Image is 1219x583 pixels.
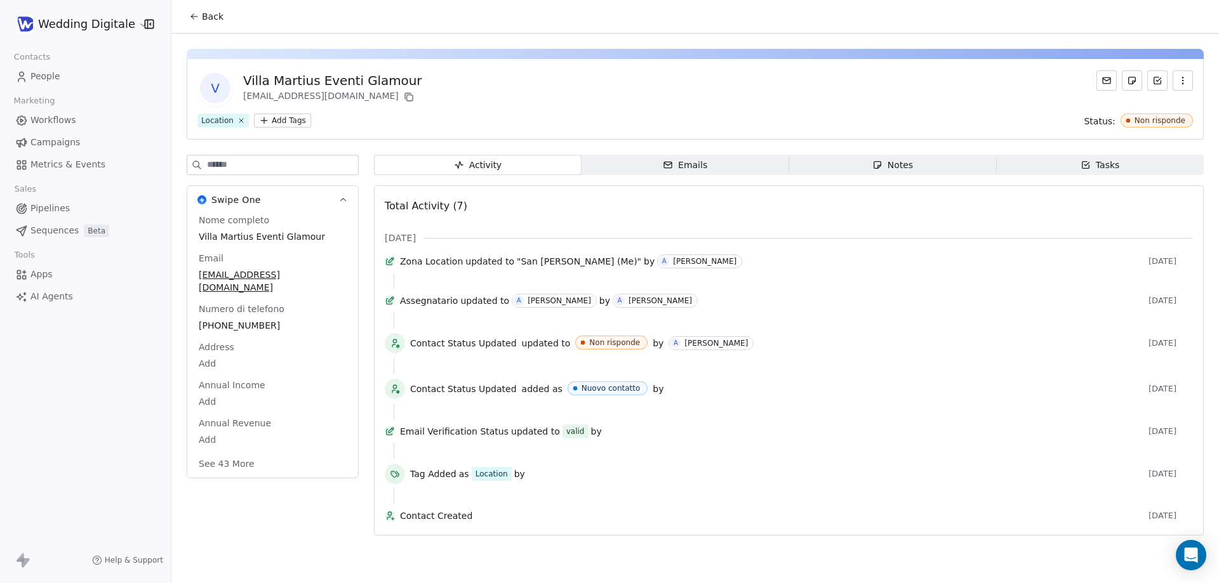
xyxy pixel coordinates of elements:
span: [DATE] [1149,338,1193,348]
button: Wedding Digitale [15,13,135,35]
span: added as [522,383,563,395]
span: updated to [522,337,571,350]
button: Add Tags [254,114,311,128]
span: Campaigns [30,136,80,149]
span: Apps [30,268,53,281]
span: Swipe One [211,193,261,206]
div: A [662,256,667,266]
div: Location [201,115,234,126]
span: Annual Income [196,379,268,391]
span: [PHONE_NUMBER] [199,319,347,332]
span: Wedding Digitale [38,16,135,32]
a: Metrics & Events [10,154,161,175]
span: Contact Status Updated [410,337,517,350]
span: AI Agents [30,290,73,303]
span: by [653,383,663,395]
div: Villa Martius Eventi Glamour [243,72,422,89]
span: V [200,73,230,103]
span: Total Activity (7) [385,200,467,212]
span: Numero di telefono [196,303,287,315]
span: Pipelines [30,202,70,215]
span: [DATE] [1149,469,1193,479]
span: Add [199,395,347,408]
span: Sequences [30,224,79,237]
span: Contact Created [400,509,1143,522]
span: Tag Added [410,468,456,480]
a: Help & Support [92,555,163,565]
span: People [30,70,60,83]
span: Sales [9,180,42,199]
span: Beta [84,225,109,237]
span: [DATE] [1149,256,1193,266]
span: by [644,255,655,268]
span: [DATE] [1149,384,1193,394]
div: Non risponde [589,338,640,347]
span: Add [199,433,347,446]
a: Campaigns [10,132,161,153]
div: [PERSON_NAME] [528,296,591,305]
div: Emails [663,159,707,172]
a: Apps [10,264,161,285]
span: Help & Support [105,555,163,565]
div: valid [566,425,585,438]
img: WD-pittogramma.png [18,16,33,32]
div: Non risponde [1135,116,1185,125]
span: [EMAIL_ADDRESS][DOMAIN_NAME] [199,268,347,294]
div: Location [476,468,508,480]
span: Email Verification Status [400,425,509,438]
span: Marketing [8,91,60,110]
a: People [10,66,161,87]
div: A [618,296,622,306]
span: Add [199,357,347,370]
span: [DATE] [1149,426,1193,436]
span: [DATE] [1149,296,1193,306]
span: [DATE] [1149,511,1193,521]
div: [PERSON_NAME] [629,296,692,305]
span: Workflows [30,114,76,127]
span: by [653,337,663,350]
span: Status: [1084,115,1115,128]
span: Contact Status Updated [410,383,517,395]
button: Swipe OneSwipe One [187,186,358,214]
span: Villa Martius Eventi Glamour [199,230,347,243]
button: Back [182,5,231,28]
span: Tools [9,246,40,265]
div: Notes [872,159,913,172]
img: Swipe One [197,195,206,204]
span: [DATE] [385,232,416,244]
span: by [514,468,525,480]
span: as [459,468,469,480]
a: AI Agents [10,286,161,307]
button: See 43 More [191,452,262,475]
div: [EMAIL_ADDRESS][DOMAIN_NAME] [243,89,422,105]
span: updated to [465,255,514,268]
span: updated to [511,425,560,438]
span: Email [196,252,226,265]
span: Zona Location [400,255,463,268]
div: Open Intercom Messenger [1176,540,1206,570]
div: [PERSON_NAME] [684,339,748,348]
div: Tasks [1081,159,1120,172]
span: Assegnatario [400,294,458,307]
span: Address [196,341,237,353]
span: by [591,425,602,438]
span: Contacts [8,48,56,67]
div: Nuovo contatto [582,384,641,393]
span: "San [PERSON_NAME] (Me)" [517,255,641,268]
span: Nome completo [196,214,272,226]
span: Back [202,10,223,23]
a: SequencesBeta [10,220,161,241]
span: Annual Revenue [196,417,274,429]
span: Metrics & Events [30,158,105,171]
a: Pipelines [10,198,161,219]
span: updated to [460,294,509,307]
a: Workflows [10,110,161,131]
div: [PERSON_NAME] [673,257,736,266]
div: A [517,296,521,306]
span: by [599,294,610,307]
div: A [674,338,678,348]
div: Swipe OneSwipe One [187,214,358,478]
